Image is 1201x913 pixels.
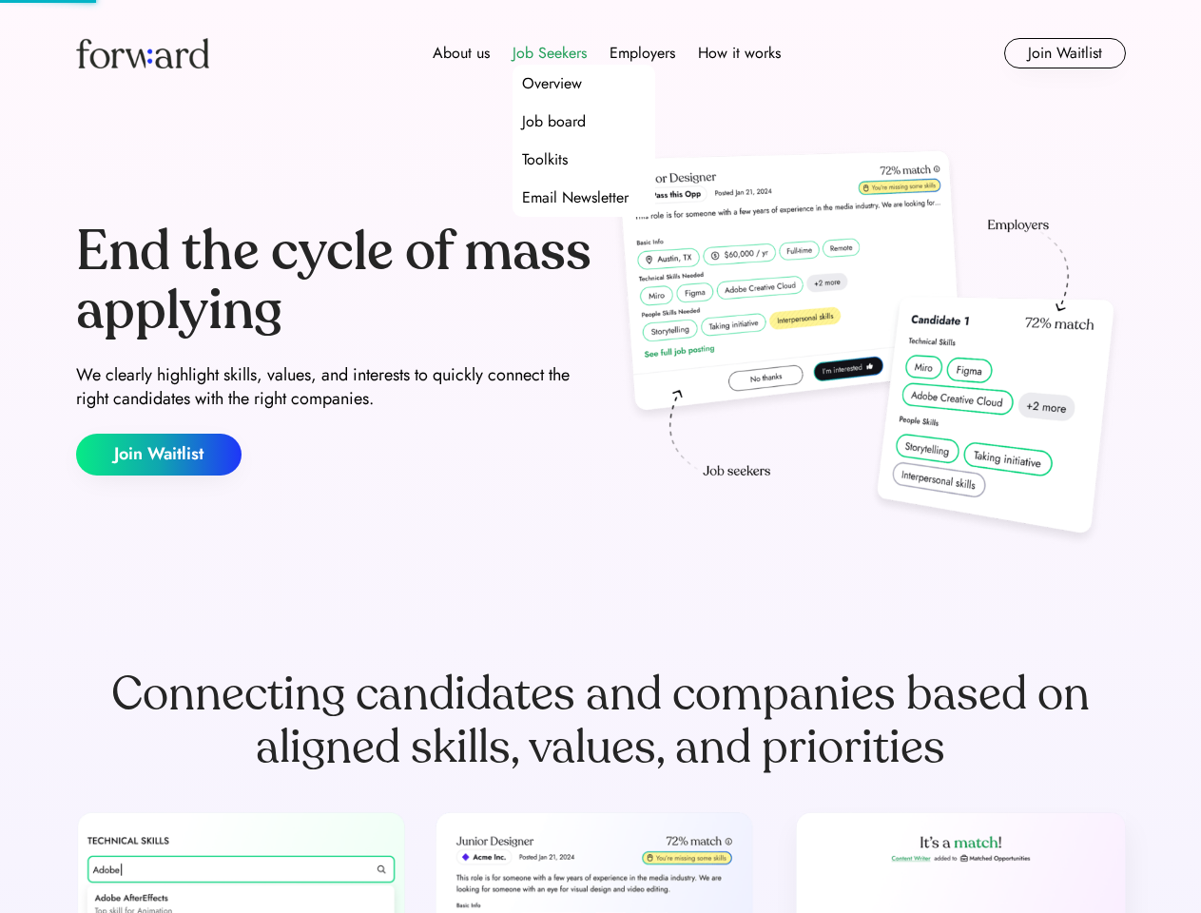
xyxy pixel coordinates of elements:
[1004,38,1126,68] button: Join Waitlist
[698,42,781,65] div: How it works
[76,434,242,476] button: Join Waitlist
[610,42,675,65] div: Employers
[522,148,568,171] div: Toolkits
[76,668,1126,774] div: Connecting candidates and companies based on aligned skills, values, and priorities
[76,38,209,68] img: Forward logo
[609,145,1126,554] img: hero-image.png
[76,363,593,411] div: We clearly highlight skills, values, and interests to quickly connect the right candidates with t...
[76,223,593,340] div: End the cycle of mass applying
[513,42,587,65] div: Job Seekers
[433,42,490,65] div: About us
[522,72,582,95] div: Overview
[522,186,629,209] div: Email Newsletter
[522,110,586,133] div: Job board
